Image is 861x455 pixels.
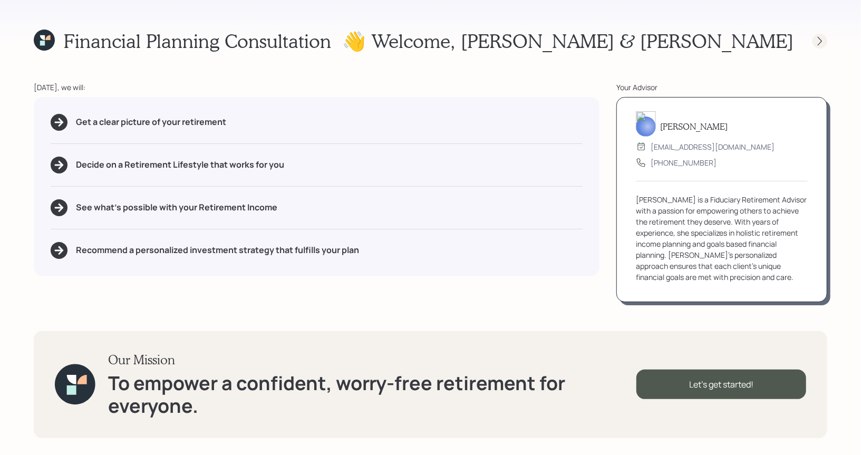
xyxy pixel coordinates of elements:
div: [PERSON_NAME] is a Fiduciary Retirement Advisor with a passion for empowering others to achieve t... [636,194,808,283]
h5: See what's possible with your Retirement Income [76,202,277,212]
h5: [PERSON_NAME] [660,121,728,131]
div: [PHONE_NUMBER] [651,157,717,168]
h3: Our Mission [108,352,636,367]
div: Let's get started! [636,370,806,399]
h5: Decide on a Retirement Lifestyle that works for you [76,160,284,170]
h1: To empower a confident, worry-free retirement for everyone. [108,372,636,417]
div: Your Advisor [616,82,827,93]
div: [DATE], we will: [34,82,599,93]
div: [EMAIL_ADDRESS][DOMAIN_NAME] [651,141,775,152]
img: treva-nostdahl-headshot.png [636,111,656,137]
h1: Financial Planning Consultation [63,30,331,52]
h5: Recommend a personalized investment strategy that fulfills your plan [76,245,359,255]
h1: 👋 Welcome , [PERSON_NAME] & [PERSON_NAME] [342,30,794,52]
h5: Get a clear picture of your retirement [76,117,226,127]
